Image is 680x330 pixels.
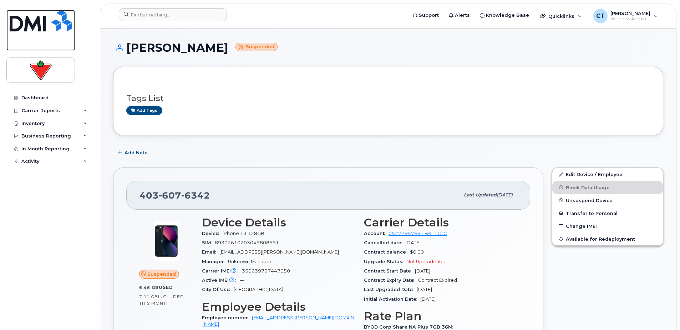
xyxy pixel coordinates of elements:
h1: [PERSON_NAME] [113,41,663,54]
button: Change IMEI [552,220,663,232]
span: [DATE] [420,296,436,302]
span: Carrier IMEI [202,268,242,274]
span: Unknown Manager [228,259,272,264]
span: 6342 [181,190,210,201]
span: BYOD Corp Share NA Plus 7GB 36M [364,324,456,330]
span: iPhone 13 128GB [223,231,264,236]
span: Device [202,231,223,236]
span: Suspended [147,271,176,277]
span: 89302610203049808591 [215,240,279,245]
span: $0.00 [410,249,424,255]
span: Account [364,231,389,236]
a: 0527795769 - Bell - CTC [389,231,447,236]
span: 6.46 GB [139,285,159,290]
span: Cancelled date [364,240,405,245]
span: Email [202,249,219,255]
span: Contract Expired [418,277,457,283]
h3: Tags List [126,94,650,103]
span: Contract Start Date [364,268,415,274]
span: 607 [159,190,181,201]
span: [DATE] [417,287,432,292]
button: Unsuspend Device [552,194,663,207]
span: 350639797447050 [242,268,290,274]
h3: Carrier Details [364,216,517,229]
span: Initial Activation Date [364,296,420,302]
span: Not Upgradeable [406,259,447,264]
button: Add Note [113,146,154,159]
span: [DATE] [497,192,513,197]
span: [DATE] [405,240,421,245]
span: Employee number [202,315,252,320]
button: Transfer to Personal [552,207,663,220]
span: — [240,277,244,283]
a: [EMAIL_ADDRESS][PERSON_NAME][DOMAIN_NAME] [202,315,354,327]
span: Available for Redeployment [566,236,635,241]
span: Unsuspend Device [566,197,613,203]
h3: Rate Plan [364,310,517,322]
span: Last updated [464,192,497,197]
a: Edit Device / Employee [552,168,663,181]
span: Active IMEI [202,277,240,283]
span: Contract Expiry Date [364,277,418,283]
span: 403 [139,190,210,201]
img: image20231002-3703462-1ig824h.jpeg [145,220,188,262]
span: included this month [139,294,184,306]
span: Contract balance [364,249,410,255]
small: Suspended [235,43,278,51]
span: used [159,285,173,290]
span: [DATE] [415,268,430,274]
h3: Employee Details [202,300,355,313]
span: Upgrade Status [364,259,406,264]
span: Add Note [125,149,148,156]
span: City Of Use [202,287,234,292]
span: [GEOGRAPHIC_DATA] [234,287,283,292]
span: Last Upgraded Date [364,287,417,292]
span: Manager [202,259,228,264]
span: SIM [202,240,215,245]
a: Add tags [126,106,162,115]
span: 7.00 GB [139,294,158,299]
button: Block Data Usage [552,181,663,194]
button: Available for Redeployment [552,232,663,245]
h3: Device Details [202,216,355,229]
span: [EMAIL_ADDRESS][PERSON_NAME][DOMAIN_NAME] [219,249,339,255]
